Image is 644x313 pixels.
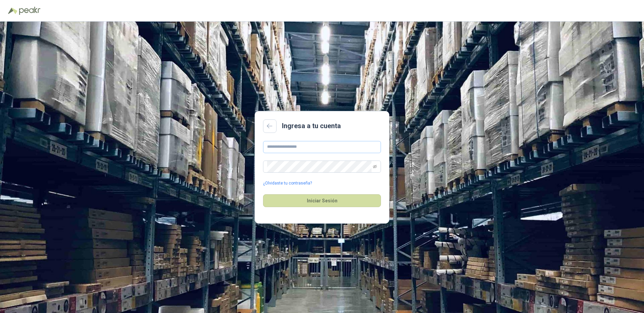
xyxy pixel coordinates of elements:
button: Iniciar Sesión [263,194,381,207]
a: ¿Olvidaste tu contraseña? [263,180,312,187]
h2: Ingresa a tu cuenta [282,121,341,131]
span: eye-invisible [373,165,377,169]
img: Logo [8,7,18,14]
img: Peakr [19,7,40,15]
